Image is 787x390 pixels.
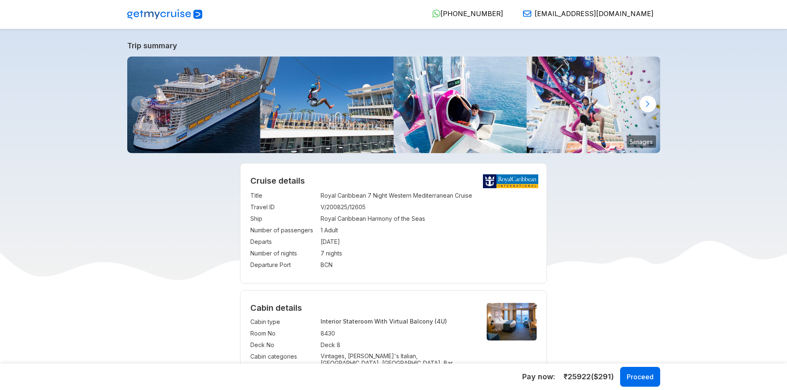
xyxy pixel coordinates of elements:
td: V/200825/12605 [321,201,537,213]
td: 1 Adult [321,225,537,236]
p: Interior Stateroom With Virtual Balcony [321,318,473,325]
td: Royal Caribbean Harmony of the Seas [321,213,537,225]
td: : [316,248,321,259]
a: Trip summary [127,41,660,50]
a: [PHONE_NUMBER] [426,9,503,18]
img: zip-line-woman-day-activity-horizontal.jpg [260,57,394,153]
span: [PHONE_NUMBER] [440,9,503,18]
td: : [316,236,321,248]
td: Number of nights [250,248,316,259]
td: Deck 8 [321,339,473,351]
td: : [316,213,321,225]
td: [DATE] [321,236,537,248]
td: Cabin type [250,316,316,328]
td: : [316,316,321,328]
td: 8430 [321,328,473,339]
td: Number of passengers [250,225,316,236]
td: : [316,225,321,236]
td: Travel ID [250,201,316,213]
img: WhatsApp [432,9,440,18]
td: Ship [250,213,316,225]
td: Cabin categories [250,351,316,389]
img: Email [523,9,531,18]
td: : [316,339,321,351]
td: : [316,190,321,201]
h2: Cruise details [250,176,537,186]
small: 5 images [627,135,656,148]
td: Room No [250,328,316,339]
a: [EMAIL_ADDRESS][DOMAIN_NAME] [516,9,654,18]
h5: Pay now: [522,372,555,382]
span: [EMAIL_ADDRESS][DOMAIN_NAME] [535,9,654,18]
td: Deck No [250,339,316,351]
td: : [316,328,321,339]
td: 7 nights [321,248,537,259]
td: Departure Port [250,259,316,271]
td: Royal Caribbean 7 Night Western Mediterranean Cruise [321,190,537,201]
td: : [316,201,321,213]
span: (4U) [435,318,447,325]
td: BCN [321,259,537,271]
td: : [316,351,321,389]
td: : [316,259,321,271]
img: harmony-aerial-shot.jpg [127,57,261,153]
img: kid-starting-the-ultimate-abyss-slide-ride.jpg [394,57,527,153]
p: Vintages, [PERSON_NAME]'s Italian, [GEOGRAPHIC_DATA], [GEOGRAPHIC_DATA], Bar, Hublot, Cartier Ome... [321,352,473,388]
img: harmony-rockwall-rock-climbing-girl.jpg [527,57,660,153]
button: Proceed [620,367,660,387]
span: ₹ 25922 ($ 291 ) [564,371,614,382]
td: Departs [250,236,316,248]
td: Title [250,190,316,201]
h4: Cabin details [250,303,537,313]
